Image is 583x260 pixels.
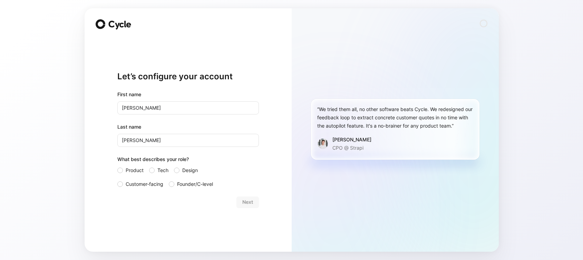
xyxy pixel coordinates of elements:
span: Customer-facing [126,180,163,188]
div: What best describes your role? [117,155,259,166]
input: John [117,101,259,114]
span: Founder/C-level [177,180,213,188]
span: Design [182,166,198,174]
h1: Let’s configure your account [117,71,259,82]
div: “We tried them all, no other software beats Cycle. We redesigned our feedback loop to extract con... [317,105,473,130]
div: [PERSON_NAME] [332,136,371,144]
p: CPO @ Strapi [332,144,371,152]
span: Tech [157,166,168,174]
span: Product [126,166,144,174]
div: First name [117,90,259,99]
label: Last name [117,123,259,131]
input: Doe [117,134,259,147]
